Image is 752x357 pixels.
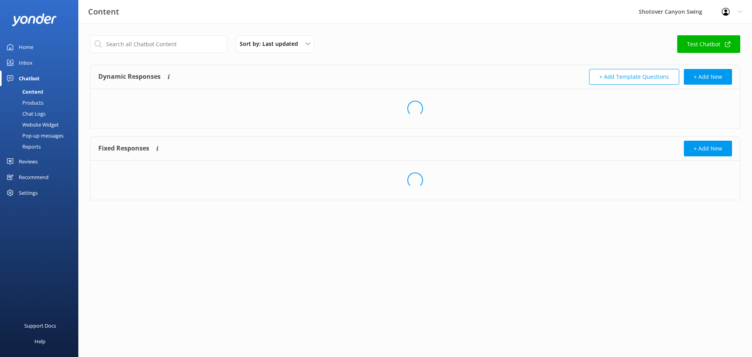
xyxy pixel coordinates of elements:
div: Recommend [19,169,49,185]
a: Pop-up messages [5,130,78,141]
a: Reports [5,141,78,152]
div: Chat Logs [5,108,45,119]
span: Sort by: Last updated [240,40,303,48]
div: Inbox [19,55,33,71]
a: Chat Logs [5,108,78,119]
button: + Add New [684,141,732,156]
a: Website Widget [5,119,78,130]
div: Chatbot [19,71,40,86]
button: + Add Template Questions [589,69,679,85]
div: Reviews [19,154,38,169]
a: Products [5,97,78,108]
a: Content [5,86,78,97]
a: Test Chatbot [677,35,740,53]
div: Settings [19,185,38,201]
div: Support Docs [24,318,56,333]
img: yonder-white-logo.png [12,13,57,26]
div: Pop-up messages [5,130,63,141]
div: Help [34,333,45,349]
div: Home [19,39,33,55]
h4: Fixed Responses [98,141,149,156]
h3: Content [88,5,119,18]
h4: Dynamic Responses [98,69,161,85]
button: + Add New [684,69,732,85]
div: Reports [5,141,41,152]
div: Website Widget [5,119,59,130]
div: Products [5,97,43,108]
div: Content [5,86,43,97]
input: Search all Chatbot Content [90,35,227,53]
